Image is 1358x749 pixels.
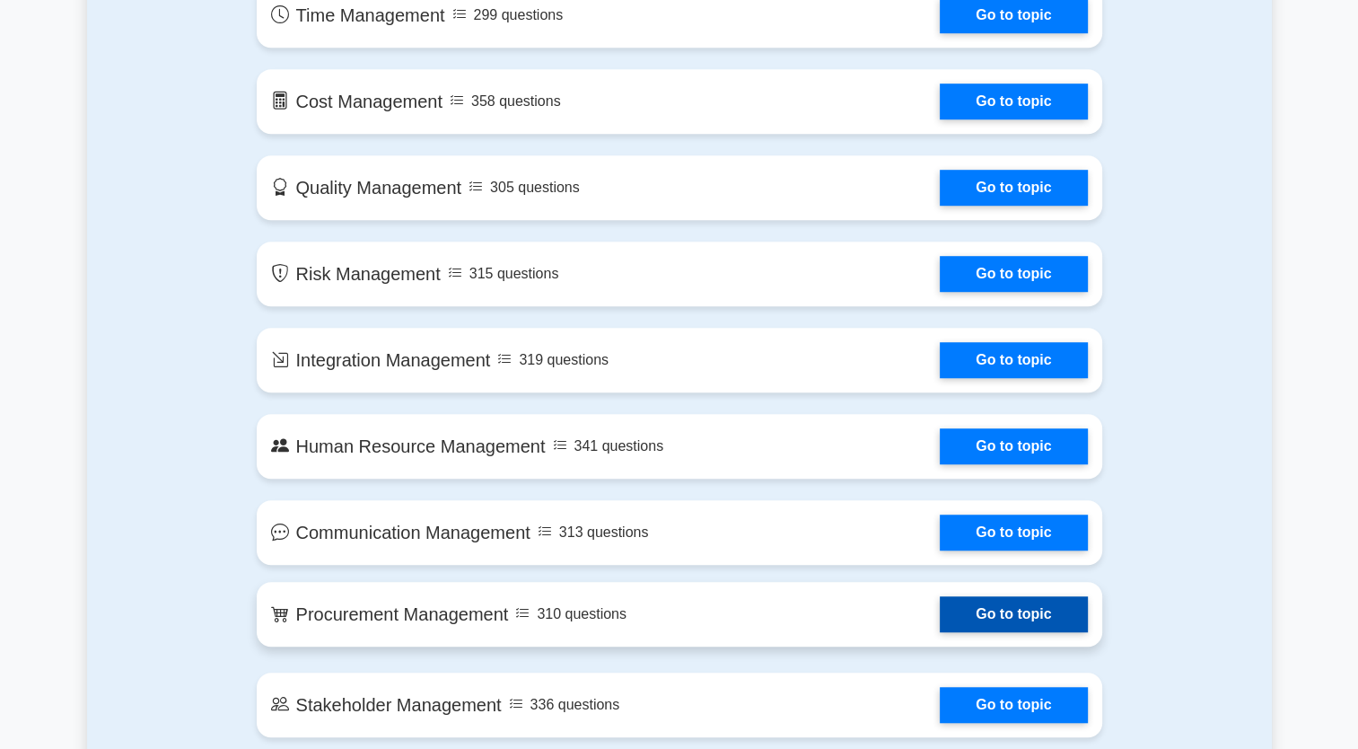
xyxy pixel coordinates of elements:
[940,515,1087,551] a: Go to topic
[940,170,1087,206] a: Go to topic
[940,428,1087,464] a: Go to topic
[940,256,1087,292] a: Go to topic
[940,596,1087,632] a: Go to topic
[940,342,1087,378] a: Go to topic
[940,687,1087,723] a: Go to topic
[940,84,1087,119] a: Go to topic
